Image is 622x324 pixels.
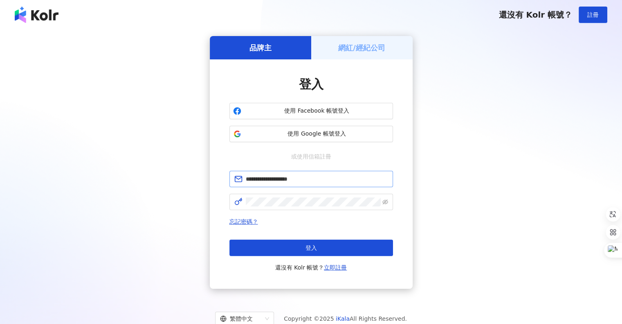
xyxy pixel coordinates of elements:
[336,315,350,322] a: iKala
[579,7,607,23] button: 註冊
[382,199,388,205] span: eye-invisible
[498,10,572,20] span: 還沒有 Kolr 帳號？
[249,43,272,53] h5: 品牌主
[229,218,258,225] a: 忘記密碼？
[245,130,389,138] span: 使用 Google 帳號登入
[15,7,58,23] img: logo
[275,263,347,272] span: 還沒有 Kolr 帳號？
[229,240,393,256] button: 登入
[324,264,347,271] a: 立即註冊
[284,314,407,324] span: Copyright © 2025 All Rights Reserved.
[305,245,317,251] span: 登入
[338,43,385,53] h5: 網紅/經紀公司
[587,11,599,18] span: 註冊
[285,152,337,161] span: 或使用信箱註冊
[229,126,393,142] button: 使用 Google 帳號登入
[299,77,323,91] span: 登入
[229,103,393,119] button: 使用 Facebook 帳號登入
[245,107,389,115] span: 使用 Facebook 帳號登入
